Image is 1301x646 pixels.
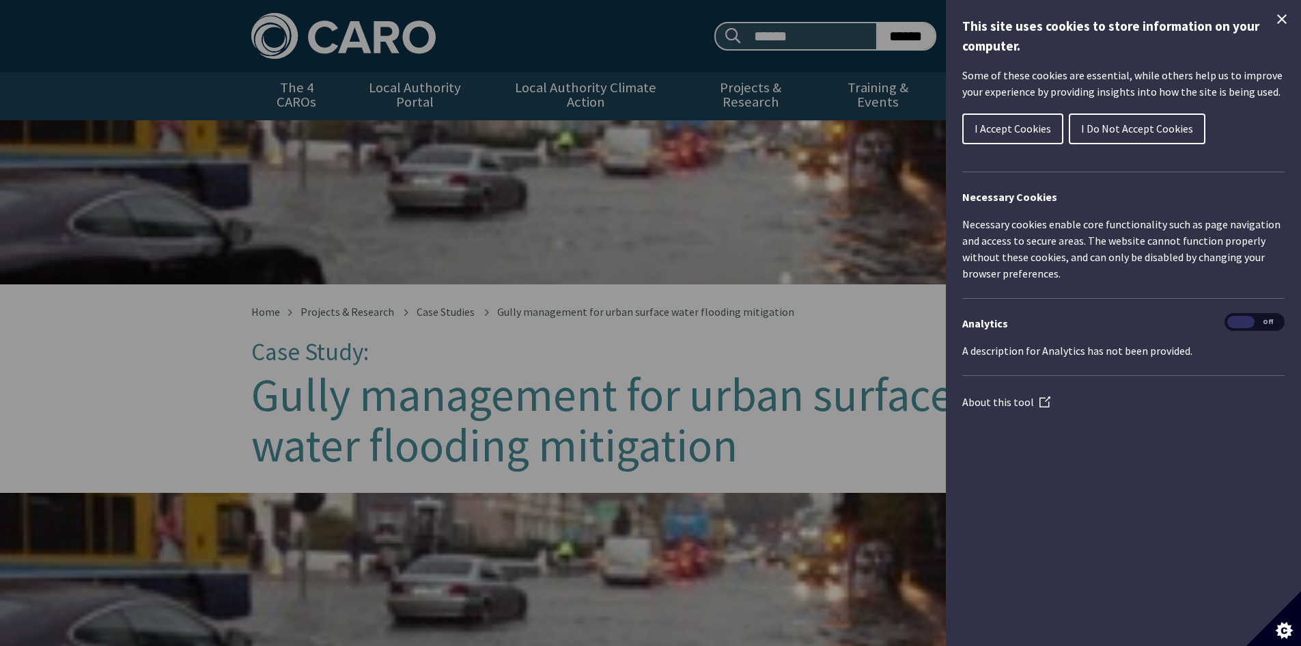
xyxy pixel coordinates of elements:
p: Necessary cookies enable core functionality such as page navigation and access to secure areas. T... [962,216,1285,282]
p: Some of these cookies are essential, while others help us to improve your experience by providing... [962,67,1285,100]
span: I Accept Cookies [975,122,1051,135]
button: Close Cookie Control [1274,11,1290,27]
button: I Accept Cookies [962,113,1063,144]
span: On [1227,316,1255,329]
h1: This site uses cookies to store information on your computer. [962,16,1285,56]
h2: Necessary Cookies [962,189,1285,205]
h3: Analytics [962,315,1285,332]
a: About this tool [962,395,1050,409]
button: Set cookie preferences [1246,591,1301,646]
span: I Do Not Accept Cookies [1081,122,1193,135]
p: A description for Analytics has not been provided. [962,342,1285,359]
button: I Do Not Accept Cookies [1069,113,1205,144]
span: Off [1255,316,1282,329]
